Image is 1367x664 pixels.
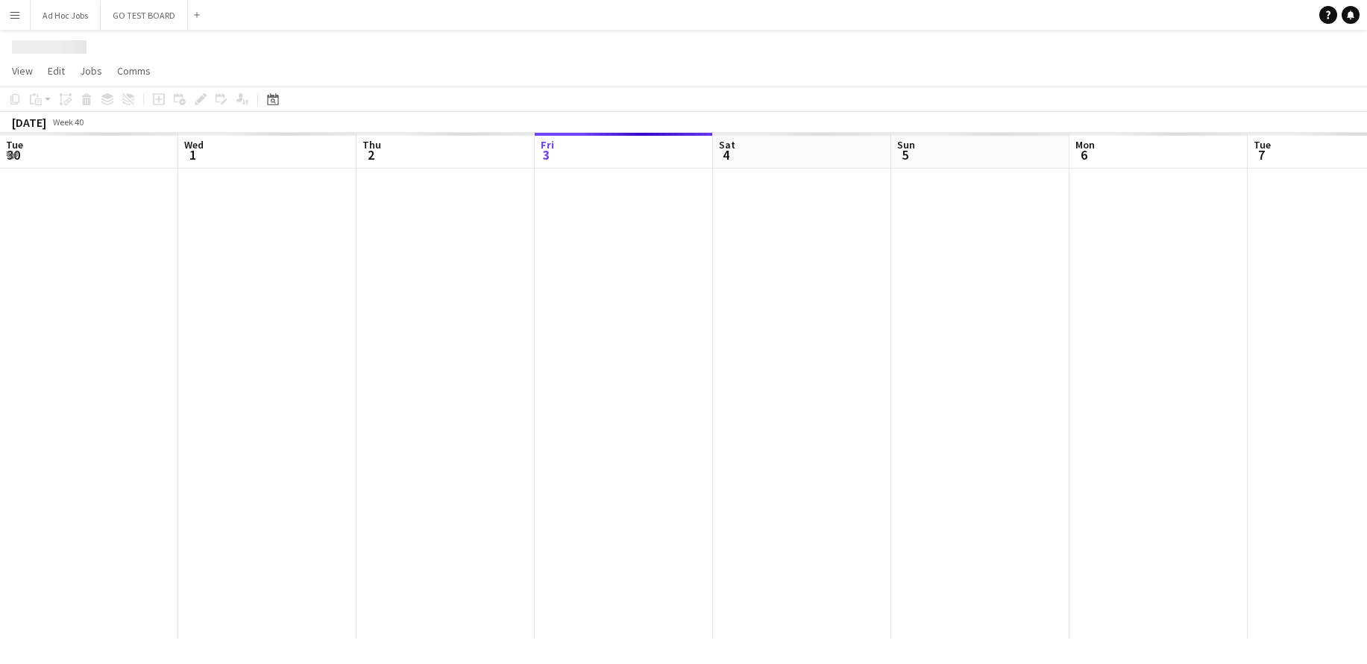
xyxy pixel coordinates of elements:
[31,1,101,30] button: Ad Hoc Jobs
[1073,146,1095,163] span: 6
[42,61,71,81] a: Edit
[101,1,188,30] button: GO TEST BOARD
[6,61,39,81] a: View
[897,138,915,151] span: Sun
[48,64,65,78] span: Edit
[74,61,108,81] a: Jobs
[12,115,46,130] div: [DATE]
[182,146,204,163] span: 1
[1254,138,1271,151] span: Tue
[4,146,23,163] span: 30
[1075,138,1095,151] span: Mon
[49,116,87,128] span: Week 40
[111,61,157,81] a: Comms
[80,64,102,78] span: Jobs
[360,146,381,163] span: 2
[362,138,381,151] span: Thu
[541,138,554,151] span: Fri
[184,138,204,151] span: Wed
[717,146,735,163] span: 4
[1251,146,1271,163] span: 7
[117,64,151,78] span: Comms
[12,64,33,78] span: View
[719,138,735,151] span: Sat
[895,146,915,163] span: 5
[6,138,23,151] span: Tue
[538,146,554,163] span: 3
